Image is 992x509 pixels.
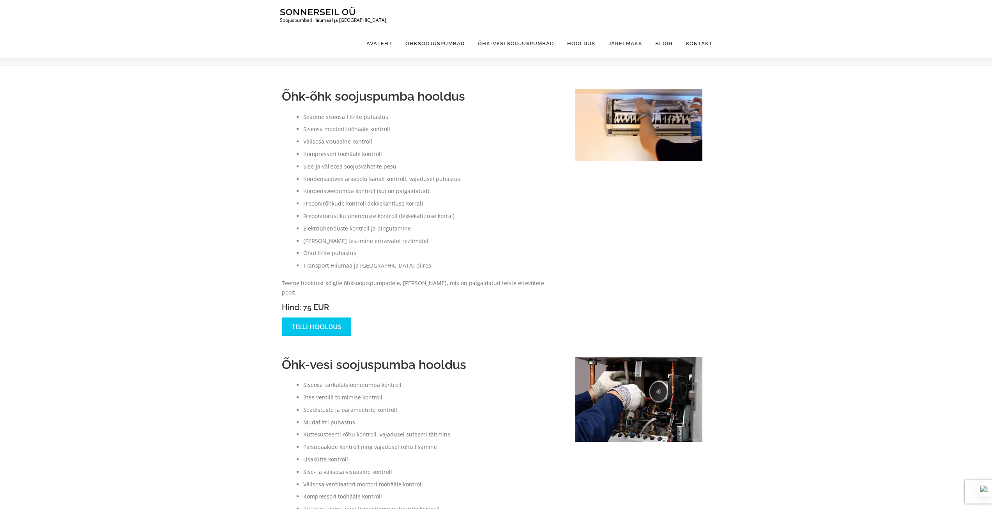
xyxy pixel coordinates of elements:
li: Küttesüsteemi rõhu kontroll, vajadusel süteemi täitmine [303,430,560,439]
li: Transport Hiiumaa ja [GEOGRAPHIC_DATA] piires [303,261,560,270]
a: Õhk-vesi soojuspumbad [471,29,561,58]
li: Siseosa tsirkulatsioonipumba kontroll [303,380,560,390]
h3: Hind: 75 EUR [282,303,560,312]
li: Elektriühenduste kontroll ja pingutamine [303,224,560,233]
a: Järelmaks [602,29,649,58]
p: Teeme hooldust kõigile õhksoojuspumpadele, [PERSON_NAME], mis on paigaldatud teiste ettevõtete po... [282,278,560,297]
li: Kondensaatvee äravoolu kanali kontroll, vajadusel puhastus [303,174,560,184]
a: Õhksoojuspumbad [399,29,471,58]
li: Siseosa mootori tööhääle kontroll [303,124,560,134]
li: Kondensveepumba kontroll (kui on paigaldatud) [303,186,560,196]
a: Hooldus [561,29,602,58]
li: [PERSON_NAME] testimine erinevatel režiimidel [303,236,560,246]
li: Kompressori tööhääle kontroll [303,149,560,159]
li: Mudafiltri puhastus [303,418,560,427]
li: Freoonitorustiku ühenduste kontroll (lekkekahtluse korral) [303,211,560,221]
li: Õhufiltrite puhastus [303,248,560,258]
li: Sise-ja välisosa soojusvahetite pesu [303,162,560,171]
li: Freoonirõhkude kontroll (lekkekahtluse korral) [303,199,560,208]
a: Avaleht [360,29,399,58]
img: ale boiler technician repairing a water pump stuck [575,357,703,442]
p: Soojuspumbad Hiiumaal ja [GEOGRAPHIC_DATA] [280,18,386,23]
img: õhksoojuspumba hooldus [575,89,703,161]
a: Sonnerseil OÜ [280,7,356,17]
a: Blogi [649,29,679,58]
li: Paisupaakide kontroll ning vajadusel rõhu lisamine [303,442,560,452]
li: Lisakütte kontroll [303,455,560,464]
li: Välisosa visuaalne kontroll [303,137,560,146]
a: Kontakt [679,29,713,58]
li: Seadistuste ja parameetrite kontroll [303,405,560,415]
h2: Õhk-õhk soojuspumba hooldus [282,89,560,104]
li: Kompressori tööhääle kontroll [303,492,560,501]
a: Telli hooldus [282,317,351,336]
h2: Õhk-vesi soojuspumba hooldus [282,357,560,372]
li: Välisosa ventilaatori mootori tööhääle kontroll [303,480,560,489]
li: 3tee ventiili toimimise kontroll [303,393,560,402]
li: Sise- ja välisosa visuaalne kontroll [303,467,560,477]
li: Seadme siseosa filtrite puhastus [303,112,560,122]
